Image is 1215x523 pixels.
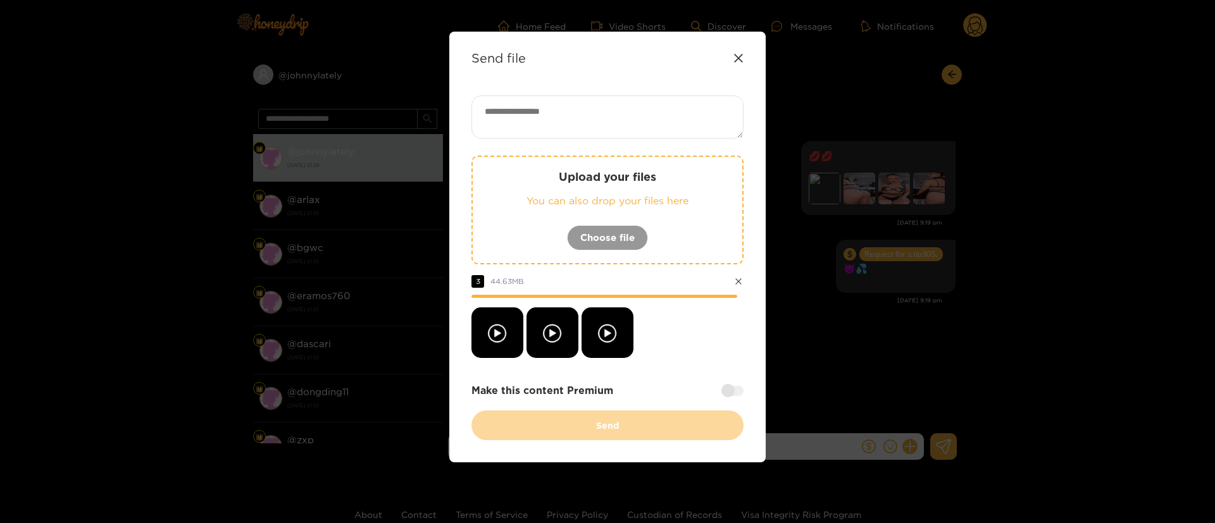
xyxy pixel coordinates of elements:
span: 3 [471,275,484,288]
span: 44.63 MB [490,277,524,285]
strong: Send file [471,51,526,65]
p: Upload your files [498,169,717,184]
p: You can also drop your files here [498,194,717,208]
button: Choose file [567,225,648,250]
strong: Make this content Premium [471,383,613,398]
button: Send [471,410,744,440]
